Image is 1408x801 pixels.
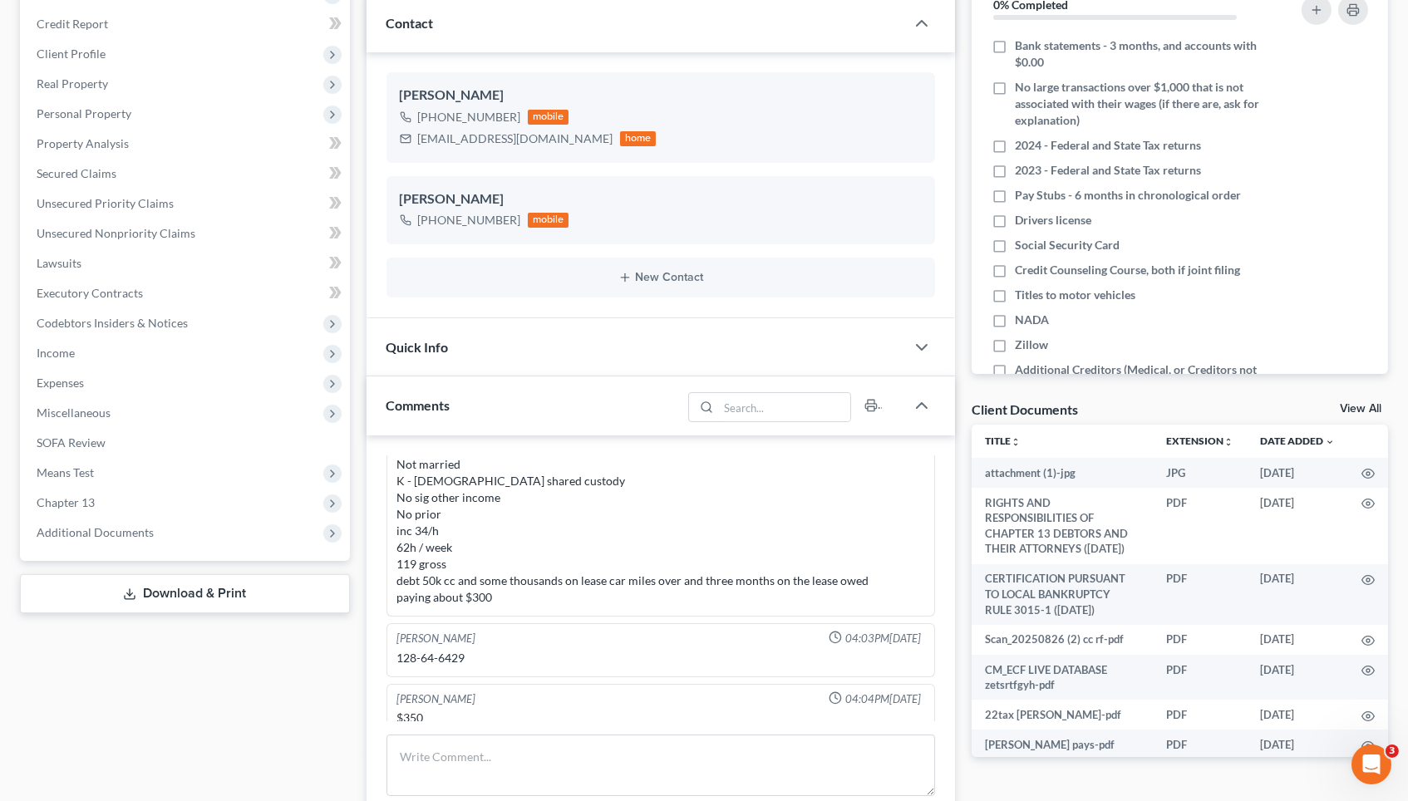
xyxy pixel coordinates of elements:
td: Scan_20250826 (2) cc rf-pdf [972,625,1153,655]
div: [PHONE_NUMBER] [418,212,521,229]
td: PDF [1153,700,1247,730]
span: Comments [386,397,450,413]
td: JPG [1153,458,1247,488]
i: expand_more [1325,437,1335,447]
i: unfold_more [1011,437,1021,447]
div: Client Documents [972,400,1078,418]
span: Property Analysis [37,136,129,150]
td: PDF [1153,564,1247,625]
td: [DATE] [1247,655,1348,700]
span: 3 [1386,744,1399,758]
td: [DATE] [1247,700,1348,730]
td: CM_ECF LIVE DATABASE zetsrtfgyh-pdf [972,655,1153,700]
span: 04:04PM[DATE] [845,691,921,707]
span: Credit Counseling Course, both if joint filing [1015,262,1240,278]
a: Unsecured Nonpriority Claims [23,219,350,248]
span: 2023 - Federal and State Tax returns [1015,162,1201,179]
div: [PHONE_NUMBER] [418,109,521,125]
div: [PERSON_NAME] [397,631,476,646]
span: Bank statements - 3 months, and accounts with $0.00 [1015,37,1269,71]
a: Executory Contracts [23,278,350,308]
td: PDF [1153,655,1247,700]
td: PDF [1153,488,1247,564]
i: unfold_more [1223,437,1233,447]
span: Codebtors Insiders & Notices [37,316,188,330]
span: 2024 - Federal and State Tax returns [1015,137,1201,154]
div: Credit cards 50k, Behind on car lease H - No C - no lease Not married K - [DEMOGRAPHIC_DATA] shar... [397,390,925,606]
span: Social Security Card [1015,237,1120,253]
a: Extensionunfold_more [1166,435,1233,447]
span: 04:03PM[DATE] [845,631,921,646]
span: Zillow [1015,337,1048,353]
span: Credit Report [37,17,108,31]
td: [PERSON_NAME] pays-pdf [972,730,1153,759]
span: Secured Claims [37,166,116,180]
a: Property Analysis [23,129,350,159]
span: Additional Documents [37,525,154,539]
div: $350 [397,710,925,726]
td: [DATE] [1247,625,1348,655]
a: View All [1340,403,1381,415]
div: home [620,131,657,146]
span: Real Property [37,76,108,91]
a: SOFA Review [23,428,350,458]
div: 128-64-6429 [397,650,925,666]
iframe: Intercom live chat [1351,744,1391,784]
td: PDF [1153,730,1247,759]
span: Client Profile [37,47,106,61]
td: CERTIFICATION PURSUANT TO LOCAL BANKRUPTCY RULE 3015-1 ([DATE]) [972,564,1153,625]
div: [EMAIL_ADDRESS][DOMAIN_NAME] [418,130,613,147]
div: mobile [528,110,569,125]
div: [PERSON_NAME] [397,691,476,707]
span: NADA [1015,312,1049,328]
span: Contact [386,15,434,31]
span: Expenses [37,376,84,390]
span: Drivers license [1015,212,1091,229]
a: Unsecured Priority Claims [23,189,350,219]
td: [DATE] [1247,458,1348,488]
td: [DATE] [1247,564,1348,625]
div: [PERSON_NAME] [400,189,923,209]
span: Pay Stubs - 6 months in chronological order [1015,187,1241,204]
a: Titleunfold_more [985,435,1021,447]
span: Income [37,346,75,360]
a: Download & Print [20,574,350,613]
input: Search... [719,393,851,421]
td: [DATE] [1247,488,1348,564]
span: SOFA Review [37,435,106,450]
span: Unsecured Priority Claims [37,196,174,210]
span: No large transactions over $1,000 that is not associated with their wages (if there are, ask for ... [1015,79,1269,129]
a: Credit Report [23,9,350,39]
div: [PERSON_NAME] [400,86,923,106]
button: New Contact [400,271,923,284]
span: Executory Contracts [37,286,143,300]
td: [DATE] [1247,730,1348,759]
span: Miscellaneous [37,405,111,420]
span: Titles to motor vehicles [1015,287,1135,303]
span: Quick Info [386,339,449,355]
td: attachment (1)-jpg [972,458,1153,488]
a: Lawsuits [23,248,350,278]
div: mobile [528,213,569,228]
td: RIGHTS AND RESPONSIBILITIES OF CHAPTER 13 DEBTORS AND THEIR ATTORNEYS ([DATE]) [972,488,1153,564]
td: PDF [1153,625,1247,655]
span: Means Test [37,465,94,479]
span: Chapter 13 [37,495,95,509]
span: Additional Creditors (Medical, or Creditors not on Credit Report) [1015,361,1269,395]
td: 22tax [PERSON_NAME]-pdf [972,700,1153,730]
span: Personal Property [37,106,131,120]
a: Secured Claims [23,159,350,189]
span: Lawsuits [37,256,81,270]
span: Unsecured Nonpriority Claims [37,226,195,240]
a: Date Added expand_more [1260,435,1335,447]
